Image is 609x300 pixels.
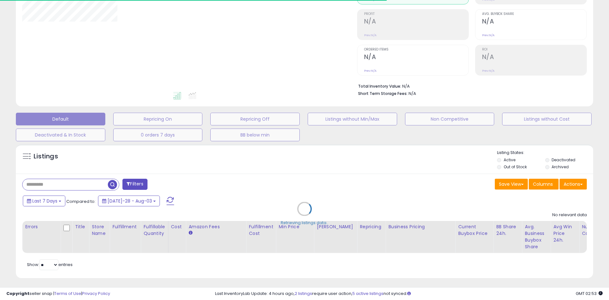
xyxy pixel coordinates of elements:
button: Deactivated & In Stock [16,129,105,141]
b: Total Inventory Value: [358,83,401,89]
h2: N/A [364,53,468,62]
a: Privacy Policy [82,290,110,297]
a: Terms of Use [54,290,81,297]
small: Prev: N/A [482,69,494,73]
a: 5 active listings [352,290,383,297]
b: Short Term Storage Fees: [358,91,408,96]
button: Listings without Cost [502,113,592,125]
small: Prev: N/A [482,33,494,37]
a: 2 listings [295,290,312,297]
small: Prev: N/A [364,33,377,37]
small: Prev: N/A [364,69,377,73]
button: Repricing On [113,113,203,125]
button: Default [16,113,105,125]
button: Non Competitive [405,113,494,125]
li: N/A [358,82,582,90]
div: Last InventoryLab Update: 4 hours ago, require user action, not synced. [215,291,603,297]
span: N/A [409,90,416,97]
button: Repricing Off [210,113,300,125]
button: 0 orders 7 days [113,129,203,141]
i: Click here to read more about un-synced listings. [407,291,411,296]
span: Avg. Buybox Share [482,12,586,16]
h2: N/A [364,18,468,26]
div: seller snap | | [6,291,110,297]
h2: N/A [482,53,586,62]
button: Listings without Min/Max [308,113,397,125]
button: BB below min [210,129,300,141]
span: Profit [364,12,468,16]
span: Ordered Items [364,48,468,51]
span: 2025-08-11 02:53 GMT [576,290,603,297]
div: Retrieving listings data.. [281,220,328,226]
span: ROI [482,48,586,51]
h2: N/A [482,18,586,26]
strong: Copyright [6,290,29,297]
